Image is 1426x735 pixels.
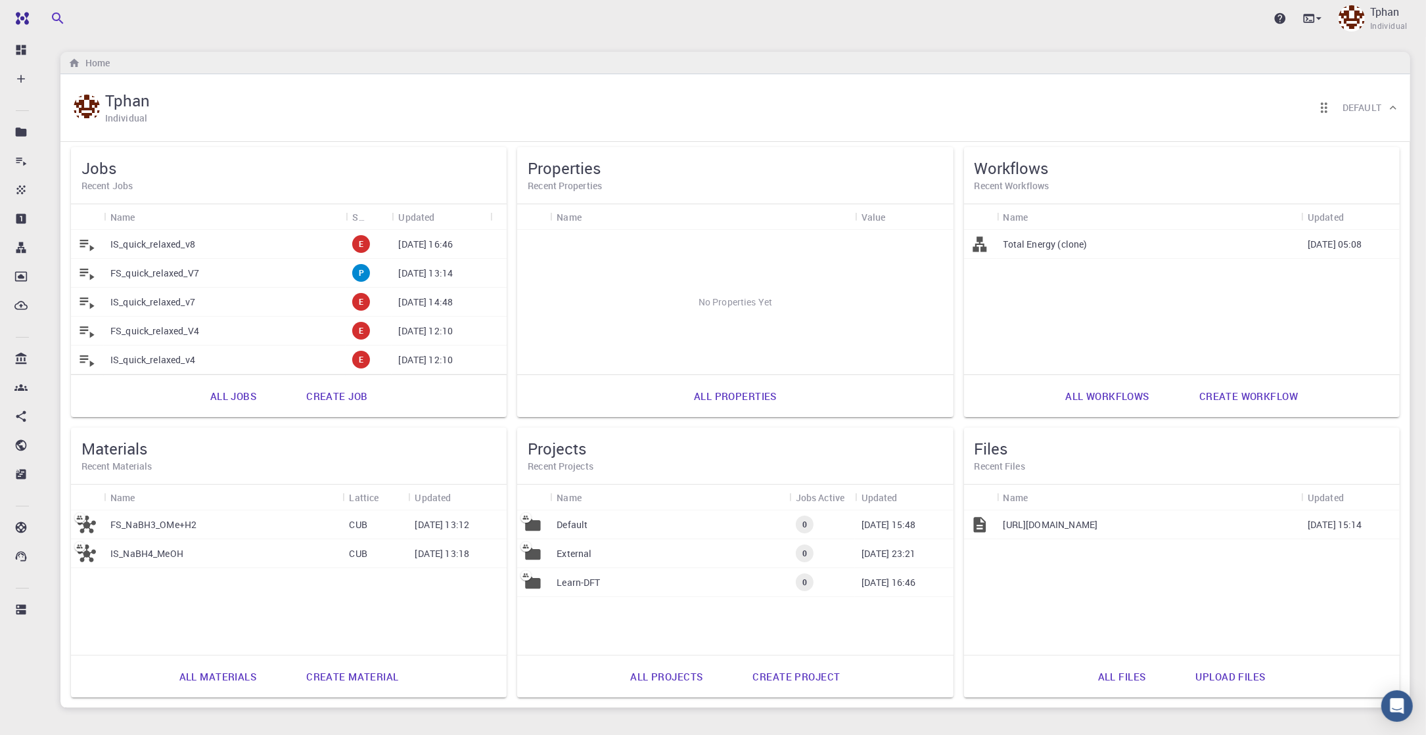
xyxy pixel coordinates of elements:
button: Sort [1028,487,1049,508]
div: Updated [398,204,434,230]
p: Default [557,518,587,531]
h6: Recent Workflows [975,179,1389,193]
p: FS_NaBH3_OMe+H2 [110,518,196,531]
div: Name [110,204,135,230]
p: External [557,547,591,560]
div: Name [1003,485,1028,510]
div: pre-submission [352,264,370,282]
h6: Recent Jobs [81,179,496,193]
button: Sort [135,487,156,508]
div: Name [1003,204,1028,230]
p: [URL][DOMAIN_NAME] [1003,518,1098,531]
p: [DATE] 13:18 [415,547,469,560]
span: E [354,296,369,307]
div: Jobs Active [789,485,855,510]
div: Name [550,485,789,510]
div: Name [104,485,342,510]
div: Lattice [349,485,379,510]
div: Name [557,485,582,510]
span: 0 [797,577,812,588]
a: All files [1084,661,1161,692]
button: Sort [1344,206,1365,227]
p: [DATE] 23:21 [862,547,916,560]
div: Name [550,204,854,230]
div: Updated [862,485,898,510]
p: FS_quick_relaxed_V4 [110,324,199,338]
div: Name [110,485,135,510]
button: Sort [898,487,919,508]
div: Name [997,204,1301,230]
h5: Workflows [975,158,1389,179]
button: Sort [582,206,603,227]
p: IS_quick_relaxed_v8 [110,238,195,251]
div: TphanTphanIndividualReorder cardsDefault [60,74,1410,142]
p: FS_quick_relaxed_V7 [110,267,199,280]
span: 0 [797,519,812,530]
h6: Recent Materials [81,459,496,474]
div: Icon [517,485,550,510]
span: E [354,238,369,250]
h6: Recent Projects [528,459,942,474]
h6: Recent Properties [528,179,942,193]
h5: Files [975,438,1389,459]
a: All workflows [1051,380,1164,412]
div: Updated [855,485,954,510]
div: error [352,351,370,368]
span: E [354,325,369,336]
span: Hỗ trợ [28,9,66,21]
div: Lattice [342,485,408,510]
span: 0 [797,548,812,559]
p: Tphan [1370,4,1400,20]
div: Open Intercom Messenger [1381,690,1413,722]
p: [DATE] 14:48 [398,296,453,309]
div: Name [557,204,582,230]
button: Sort [886,206,907,227]
h5: Materials [81,438,496,459]
img: Tphan [1339,5,1365,32]
button: Sort [451,487,472,508]
button: Reorder cards [1311,95,1337,121]
span: Individual [1370,20,1408,33]
img: logo [11,12,29,25]
p: [DATE] 12:10 [398,353,453,367]
div: Updated [415,485,451,510]
div: Value [855,204,954,230]
button: Sort [364,206,385,227]
a: All projects [616,661,717,692]
div: Icon [517,204,550,230]
p: [DATE] 12:10 [398,324,453,338]
div: Status [346,204,392,230]
img: Tphan [74,95,100,121]
a: Create material [292,661,413,692]
p: [DATE] 16:46 [398,238,453,251]
a: All jobs [196,380,271,412]
div: Name [104,204,346,230]
div: Updated [1308,204,1344,230]
div: Value [862,204,886,230]
div: error [352,322,370,340]
span: E [354,354,369,365]
a: All materials [165,661,271,692]
div: Updated [1301,204,1400,230]
button: Sort [1344,487,1365,508]
div: No Properties Yet [517,230,953,374]
p: Total Energy (clone) [1003,238,1088,251]
h5: Jobs [81,158,496,179]
div: Updated [1308,485,1344,510]
div: Name [997,485,1301,510]
button: Sort [379,487,400,508]
button: Sort [435,206,456,227]
h6: Individual [105,111,147,125]
h5: Projects [528,438,942,459]
h5: Properties [528,158,942,179]
p: CUB [349,547,367,560]
button: Sort [135,206,156,227]
a: All properties [679,380,791,412]
button: Sort [582,487,603,508]
div: TphanTphanIndividualReorder cardsDefault [60,142,1410,708]
p: [DATE] 16:46 [862,576,916,589]
div: Status [352,204,364,230]
p: IS_quick_relaxed_v4 [110,353,195,367]
p: [DATE] 13:14 [398,267,453,280]
p: [DATE] 15:48 [862,518,916,531]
